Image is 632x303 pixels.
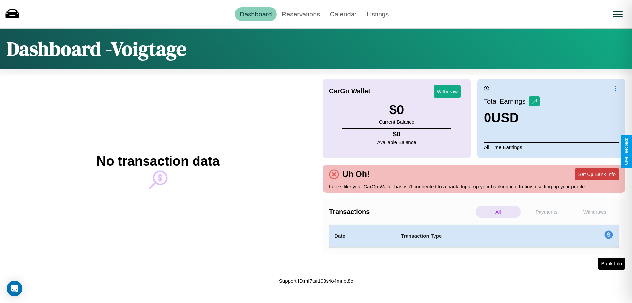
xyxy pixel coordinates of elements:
[96,154,219,168] h2: No transaction data
[609,5,627,23] button: Open menu
[329,182,619,191] p: Looks like your CarGo Wallet has isn't connected to a bank. Input up your banking info to finish ...
[484,110,540,125] h3: 0 USD
[361,7,394,21] a: Listings
[334,232,390,240] h4: Date
[7,35,186,62] h1: Dashboard - Voigtage
[277,7,325,21] a: Reservations
[575,168,619,180] button: Set Up Bank Info
[377,138,416,147] p: Available Balance
[524,206,569,218] p: Payments
[329,87,370,95] h4: CarGo Wallet
[401,232,550,240] h4: Transaction Type
[377,130,416,138] h4: $ 0
[279,276,353,285] p: Support ID: mf7tsr103s4o4mnpt8c
[484,95,529,107] p: Total Earnings
[329,208,474,216] h4: Transactions
[572,206,617,218] p: Withdraws
[339,169,373,179] h4: Uh Oh!
[434,85,461,98] button: Withdraw
[235,7,277,21] a: Dashboard
[329,225,619,248] table: simple table
[379,103,414,117] h3: $ 0
[484,142,619,152] p: All Time Earnings
[7,281,22,296] div: Open Intercom Messenger
[624,138,629,165] div: Give Feedback
[379,117,414,126] p: Current Balance
[598,258,625,270] button: Bank Info
[325,7,361,21] a: Calendar
[476,206,521,218] p: All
